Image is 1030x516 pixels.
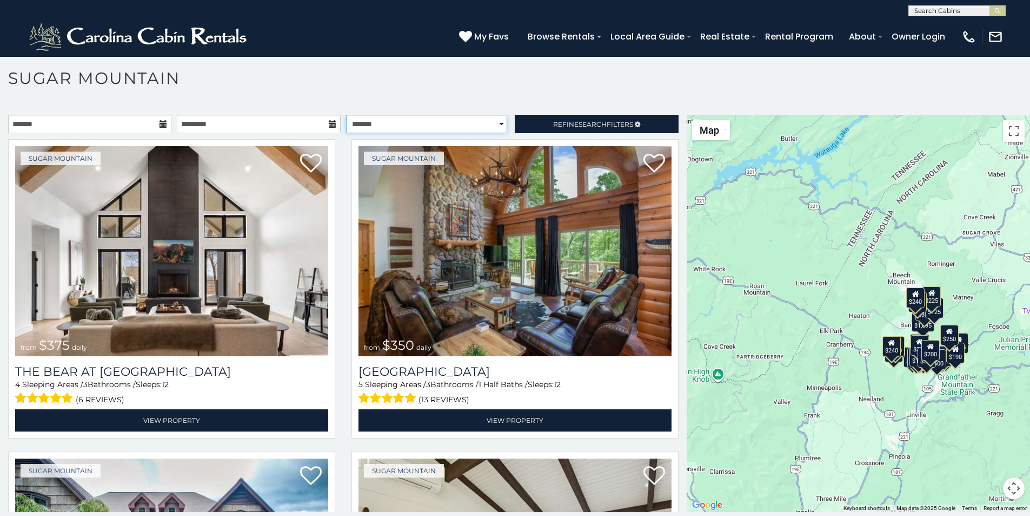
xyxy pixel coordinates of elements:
span: daily [416,343,431,351]
span: (6 reviews) [76,393,124,407]
a: The Bear At [GEOGRAPHIC_DATA] [15,364,328,379]
div: Sleeping Areas / Bathrooms / Sleeps: [15,379,328,407]
span: 12 [554,380,561,389]
h3: The Bear At Sugar Mountain [15,364,328,379]
img: phone-regular-white.png [961,29,976,44]
span: My Favs [474,30,509,43]
a: Sugar Mountain [364,464,444,478]
span: 3 [83,380,88,389]
a: Sugar Mountain [21,152,101,165]
a: Add to favorites [643,153,665,175]
div: $155 [908,348,926,368]
span: 3 [426,380,430,389]
span: 5 [358,380,363,389]
a: About [843,27,881,46]
span: 1 Half Baths / [479,380,528,389]
button: Map camera controls [1003,478,1025,499]
span: from [21,343,37,351]
span: (13 reviews) [418,393,469,407]
span: Search [579,120,607,128]
span: 12 [162,380,169,389]
a: Add to favorites [643,465,665,488]
button: Change map style [692,120,730,140]
div: $1,095 [912,311,934,332]
div: $200 [921,340,940,361]
a: Sugar Mountain [364,152,444,165]
img: White-1-2.png [27,21,251,53]
img: Google [689,498,725,512]
span: $375 [39,337,70,353]
h3: Grouse Moor Lodge [358,364,672,379]
button: Toggle fullscreen view [1003,120,1025,142]
div: $175 [909,347,928,367]
a: RefineSearchFilters [515,115,678,133]
a: View Property [15,409,328,432]
img: The Bear At Sugar Mountain [15,146,328,356]
div: $300 [911,335,929,356]
button: Keyboard shortcuts [843,505,890,512]
span: $350 [382,337,414,353]
div: $155 [950,333,968,354]
a: Owner Login [886,27,951,46]
a: Add to favorites [300,153,322,175]
a: Add to favorites [300,465,322,488]
div: $240 [907,288,925,308]
a: Rental Program [760,27,839,46]
a: Open this area in Google Maps (opens a new window) [689,498,725,512]
div: $125 [925,298,943,318]
div: $240 [882,336,901,357]
div: $195 [933,346,952,367]
div: $190 [947,343,965,363]
a: My Favs [459,30,511,44]
span: daily [72,343,87,351]
a: Sugar Mountain [21,464,101,478]
div: $190 [910,334,928,355]
div: Sleeping Areas / Bathrooms / Sleeps: [358,379,672,407]
span: Map [700,125,719,136]
span: from [364,343,380,351]
div: $350 [918,347,936,368]
span: 4 [15,380,20,389]
a: [GEOGRAPHIC_DATA] [358,364,672,379]
a: Terms [962,505,977,511]
a: Real Estate [695,27,755,46]
a: Browse Rentals [522,27,600,46]
a: The Bear At Sugar Mountain from $375 daily [15,146,328,356]
span: Refine Filters [553,120,633,128]
div: $250 [940,325,959,345]
img: Grouse Moor Lodge [358,146,672,356]
a: Local Area Guide [605,27,690,46]
a: Grouse Moor Lodge from $350 daily [358,146,672,356]
a: Report a map error [984,505,1027,511]
span: Map data ©2025 Google [896,505,955,511]
img: mail-regular-white.png [988,29,1003,44]
a: View Property [358,409,672,432]
div: $225 [923,286,941,307]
